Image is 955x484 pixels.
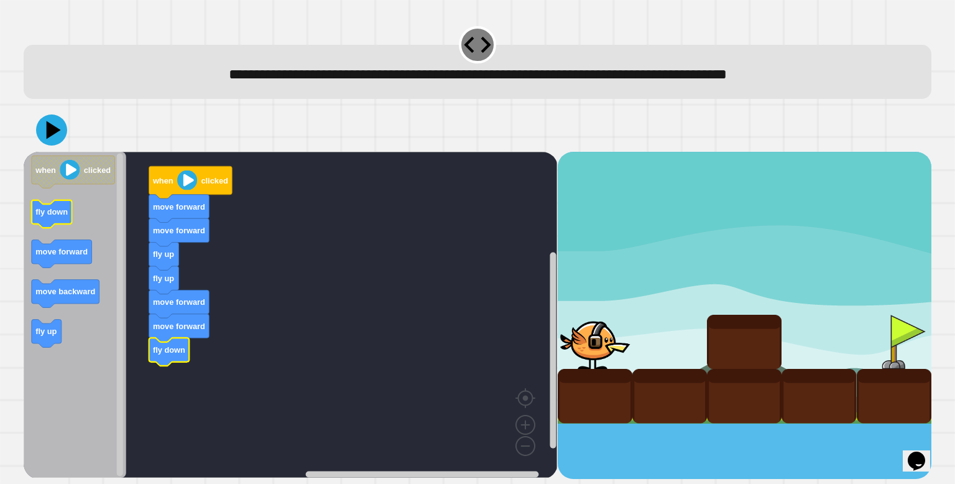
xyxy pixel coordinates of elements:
text: move forward [36,247,88,256]
text: fly down [153,345,185,355]
text: fly up [36,327,57,336]
text: fly up [153,274,174,283]
text: when [152,175,173,185]
text: clicked [201,175,228,185]
text: when [35,165,57,175]
text: fly down [36,207,68,216]
text: move forward [153,321,205,330]
text: move backward [36,287,96,296]
text: clicked [84,165,111,175]
text: fly up [153,249,174,259]
div: Blockly Workspace [24,152,557,479]
text: move forward [153,297,205,307]
iframe: chat widget [903,434,943,472]
text: move forward [153,226,205,235]
text: move forward [153,202,205,211]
